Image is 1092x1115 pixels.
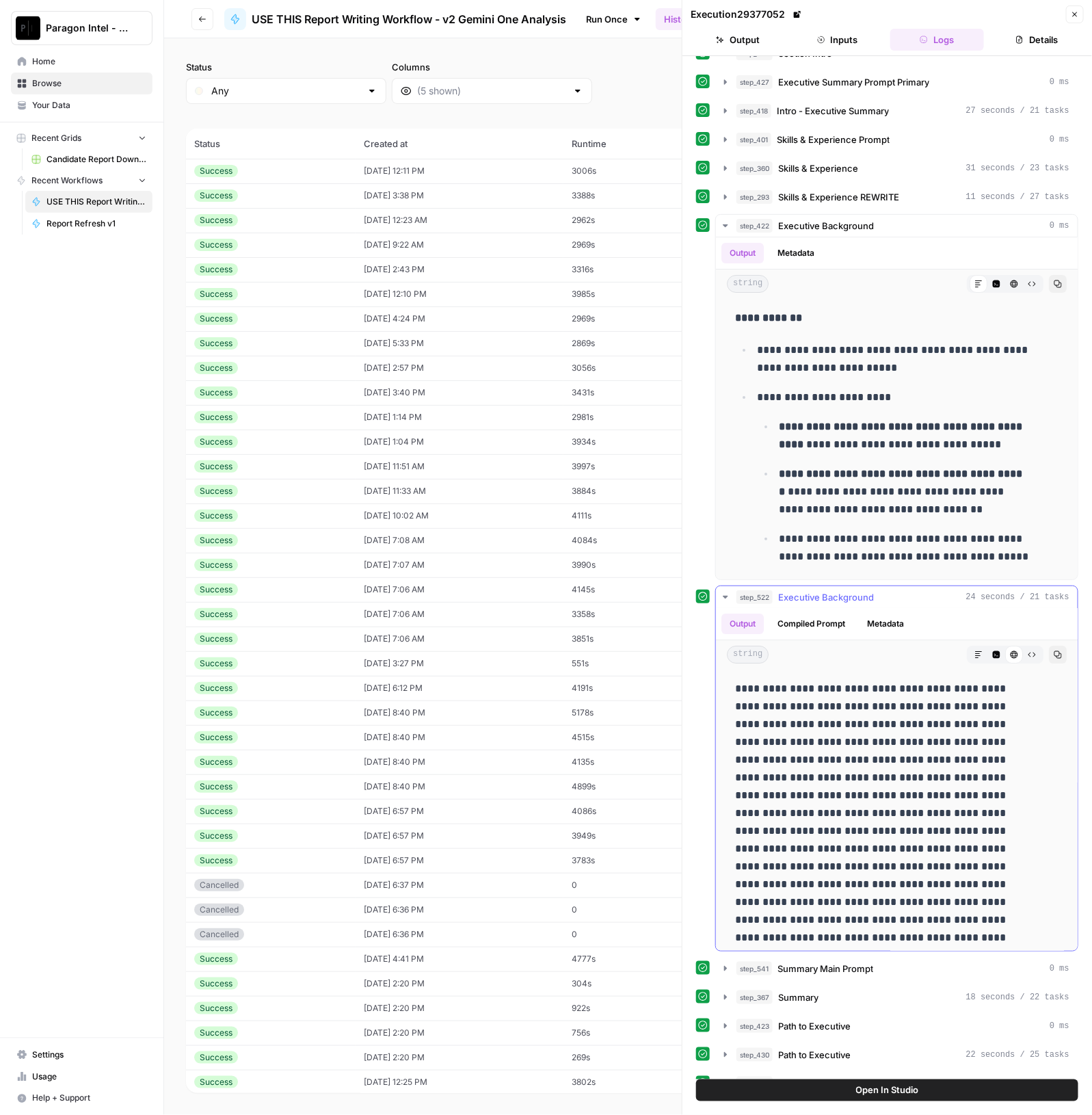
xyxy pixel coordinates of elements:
span: Executive Background [778,219,874,233]
span: 24 seconds / 21 tasks [966,591,1069,603]
span: Paragon Intel - Bill / Ty / [PERSON_NAME] R&D [46,21,129,35]
span: Help + Support [32,1092,146,1105]
td: [DATE] 8:40 PM [356,774,563,799]
span: 18 seconds / 22 tasks [966,991,1069,1004]
span: Report Refresh v1 [46,218,146,230]
td: 4086s [563,799,695,824]
button: Output [691,29,785,51]
div: Success [194,780,238,793]
span: step_401 [736,133,771,146]
td: 269s [563,1045,695,1070]
td: 756s [563,1021,695,1045]
span: 27 seconds / 21 tasks [966,105,1069,117]
button: 11 seconds / 27 tasks [716,186,1078,208]
span: 0 ms [1050,1020,1069,1032]
td: [DATE] 9:22 AM [356,233,563,257]
div: Cancelled [194,904,244,916]
td: 551s [563,651,695,676]
td: [DATE] 8:40 PM [356,750,563,774]
div: Success [194,214,238,226]
div: Success [194,731,238,744]
a: Settings [11,1044,152,1066]
span: Skills & Experience Prompt [777,133,890,146]
td: 4135s [563,750,695,774]
div: Cancelled [194,879,244,891]
td: [DATE] 12:25 PM [356,1070,563,1094]
span: step_423 [736,1019,773,1033]
th: Created at [356,129,563,159]
span: step_293 [736,190,773,204]
td: [DATE] 2:20 PM [356,996,563,1021]
div: Success [194,362,238,374]
a: Your Data [11,94,152,116]
button: 31 seconds / 23 tasks [716,157,1078,179]
span: Executive Summary Prompt Primary [778,75,929,89]
td: [DATE] 1:04 PM [356,430,563,454]
td: [DATE] 3:38 PM [356,183,563,208]
div: Success [194,583,238,596]
div: Success [194,510,238,522]
td: [DATE] 8:40 PM [356,725,563,750]
td: 3949s [563,824,695,848]
td: [DATE] 3:40 PM [356,380,563,405]
td: 5178s [563,700,695,725]
td: 2869s [563,331,695,356]
div: Success [194,239,238,251]
td: [DATE] 2:43 PM [356,257,563,282]
td: 3985s [563,282,695,306]
div: Success [194,534,238,547]
td: 3056s [563,356,695,380]
span: Path to Executive [778,1048,851,1062]
td: 3851s [563,627,695,651]
a: Candidate Report Download Sheet [25,148,152,170]
td: [DATE] 2:57 PM [356,356,563,380]
td: 3884s [563,479,695,503]
a: Browse [11,73,152,94]
td: 3802s [563,1070,695,1094]
button: Workspace: Paragon Intel - Bill / Ty / Colby R&D [11,11,152,45]
td: [DATE] 5:33 PM [356,331,563,356]
td: 0 [563,897,695,922]
span: 0 ms [1050,962,1069,975]
button: 0 ms [716,71,1078,93]
th: Status [186,129,356,159]
div: Success [194,189,238,202]
div: Success [194,485,238,497]
button: Open In Studio [696,1079,1078,1101]
span: Skills & Experience REWRITE [778,190,899,204]
div: Success [194,313,238,325]
span: step_522 [736,590,773,604]
span: Recent Workflows [31,174,103,187]
input: Any [211,84,361,98]
div: Success [194,1027,238,1039]
td: [DATE] 6:37 PM [356,873,563,897]
td: [DATE] 6:57 PM [356,848,563,873]
td: 3431s [563,380,695,405]
span: 31 seconds / 23 tasks [966,162,1069,174]
span: step_367 [736,991,773,1004]
div: Success [194,288,238,300]
td: [DATE] 6:12 PM [356,676,563,700]
button: Recent Workflows [11,170,152,191]
div: Success [194,1002,238,1014]
div: Success [194,559,238,571]
span: Your Data [32,99,146,112]
button: Help + Support [11,1088,152,1110]
span: step_541 [736,962,772,975]
button: 0 ms [716,1073,1078,1094]
span: step_422 [736,219,773,233]
button: 0 ms [716,1015,1078,1037]
span: Executive Background [778,590,874,604]
td: 2969s [563,306,695,331]
div: Success [194,1076,238,1088]
td: 4515s [563,725,695,750]
a: USE THIS Report Writing Workflow - v2 Gemini One Analysis [224,8,566,30]
div: Success [194,386,238,399]
div: Success [194,436,238,448]
span: 0 ms [1050,76,1069,88]
button: Metadata [769,243,823,263]
span: string [727,646,769,664]
span: Candidate Report Download Sheet [46,153,146,166]
span: (73 records) [186,104,1070,129]
div: Success [194,608,238,620]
